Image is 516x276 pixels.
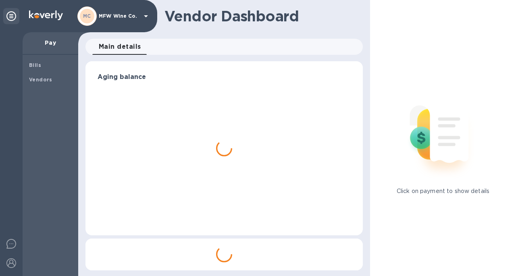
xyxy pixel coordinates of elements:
[99,13,139,19] p: MFW Wine Co.
[29,77,52,83] b: Vendors
[397,187,489,195] p: Click on payment to show details
[3,8,19,24] div: Unpin categories
[99,41,141,52] span: Main details
[29,62,41,68] b: Bills
[98,73,351,81] h3: Aging balance
[83,13,91,19] b: MC
[29,39,72,47] p: Pay
[164,8,357,25] h1: Vendor Dashboard
[29,10,63,20] img: Logo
